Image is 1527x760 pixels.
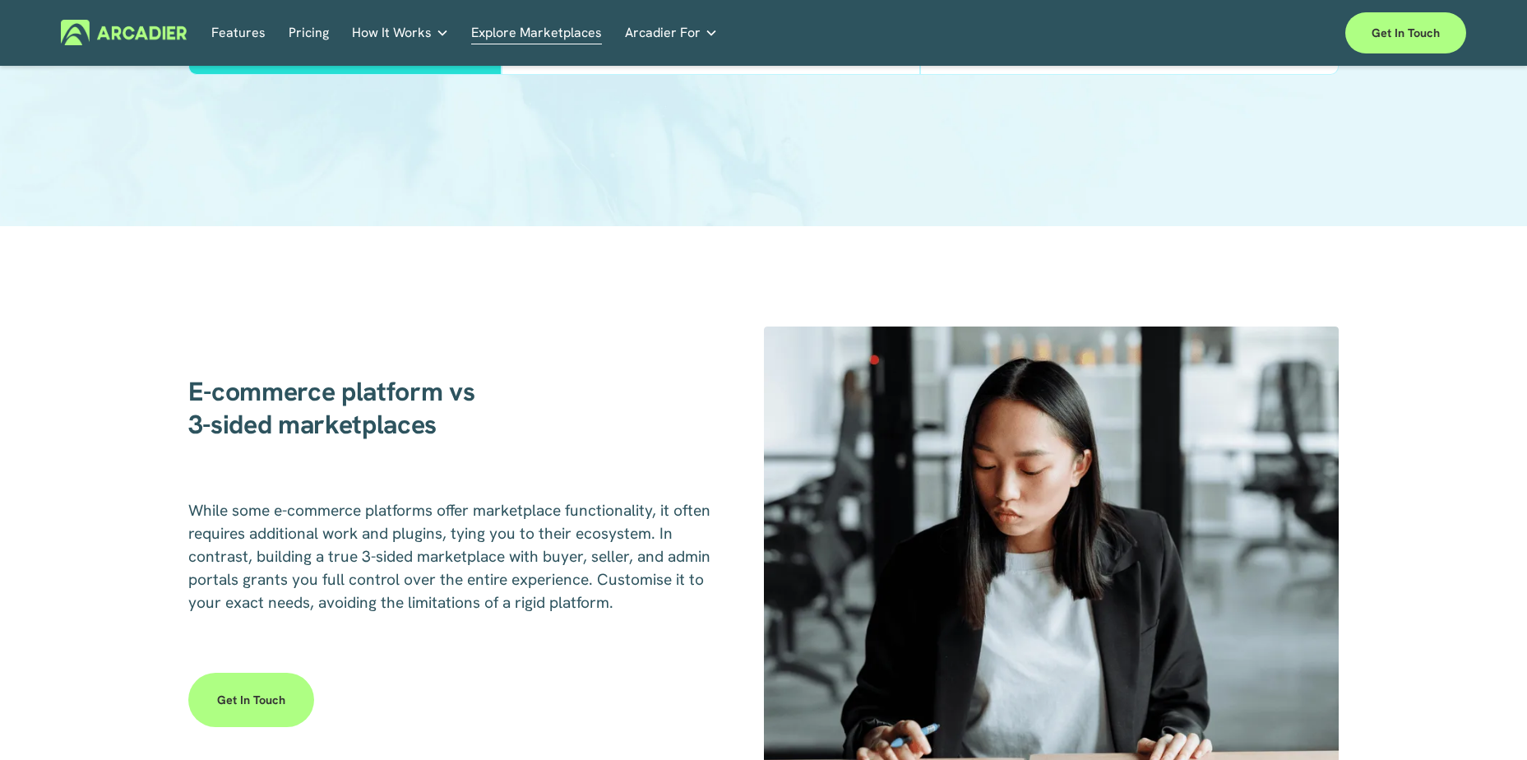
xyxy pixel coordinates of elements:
[352,20,449,45] a: folder dropdown
[61,20,187,45] img: Arcadier
[188,673,314,727] a: Get in touch
[625,21,701,44] span: Arcadier For
[188,374,475,442] strong: E-commerce platform vs 3-sided marketplaces
[1345,12,1466,53] a: Get in touch
[188,500,715,613] span: While some e-commerce platforms offer marketplace functionality, it often requires additional wor...
[211,20,266,45] a: Features
[1445,681,1527,760] iframe: Chat Widget
[471,20,602,45] a: Explore Marketplaces
[352,21,432,44] span: How It Works
[289,20,329,45] a: Pricing
[625,20,718,45] a: folder dropdown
